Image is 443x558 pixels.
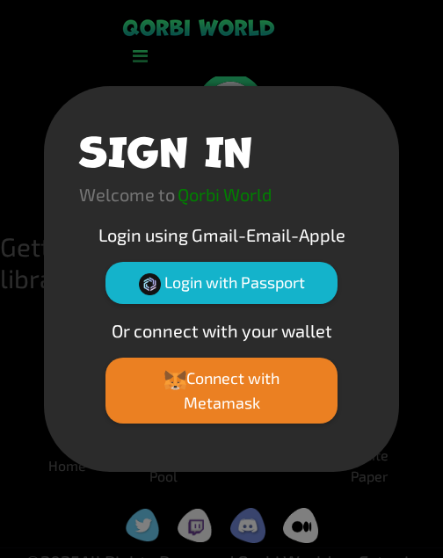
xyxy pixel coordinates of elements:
button: Connect with Metamask [105,358,337,424]
p: Qorbi World [178,181,272,207]
img: Passport Logo [139,273,161,295]
p: Welcome to [79,181,175,207]
p: Or connect with your wallet [79,317,363,344]
p: Login using Gmail-Email-Apple [79,221,363,248]
h1: SIGN IN [79,121,252,174]
button: Login with Passport [105,262,337,304]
